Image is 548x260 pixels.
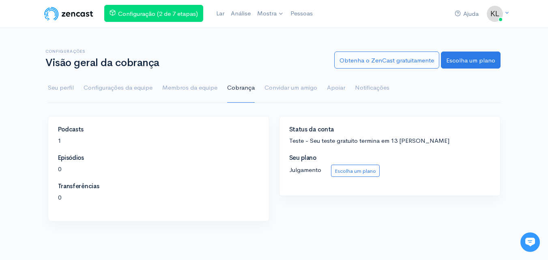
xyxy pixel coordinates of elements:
a: Análise [228,5,254,22]
a: Apoiar [327,73,345,103]
font: Visão geral da cobrança [45,56,159,69]
font: Status da conta [289,125,334,133]
a: Pessoas [287,5,316,22]
font: 1 [58,137,61,144]
font: Transferências [58,182,99,190]
font: 0 [58,165,61,173]
font: Análise [231,9,251,17]
font: Escolha um plano [335,167,376,174]
img: ... [487,6,503,22]
a: Cobrança [227,73,255,103]
font: Julgamento [289,166,321,174]
img: Logotipo do ZenCast [43,6,95,22]
a: Notificações [355,73,389,103]
a: Membros da equipe [162,73,217,103]
a: Ajuda [451,5,482,23]
a: Escolha um plano [441,52,501,69]
font: Teste - Seu teste gratuito termina em 13 [PERSON_NAME] [289,137,449,144]
iframe: gist-mensageiro-bolha-iframe [520,232,540,252]
a: Mostra [254,5,287,23]
font: Podcasts [58,125,84,133]
font: Cobrança [227,84,255,91]
a: Convidar um amigo [264,73,317,103]
font: Obtenha o ZenCast gratuitamente [340,56,434,64]
a: Escolha um plano [331,165,380,177]
a: Seu perfil [48,73,74,103]
button: Nova conversa [13,107,150,124]
a: Obtenha o ZenCast gratuitamente [334,52,439,69]
font: Mostra [257,9,277,17]
font: Seu perfil [48,84,74,91]
font: Notificações [355,84,389,91]
font: 0 [58,193,61,201]
font: Configurações da equipe [84,84,153,91]
font: Seu plano [289,154,316,161]
font: Nova conversa [56,112,94,119]
font: [PERSON_NAME] nos avisar se precisar de alguma coisa e ficaremos felizes em ajudar! 🙂 [12,54,146,105]
font: Escolha um plano [446,56,495,64]
font: Apoiar [327,84,345,91]
font: Episódios [58,154,84,161]
font: Encontre uma resposta rapidamente [11,141,110,147]
a: Configuração (2 de 7 etapas) [104,5,203,22]
font: Convidar um amigo [264,84,317,91]
a: Configurações da equipe [84,73,153,103]
a: Lar [213,5,228,22]
font: Configurações [45,49,85,54]
font: Ajuda [463,10,479,17]
font: Olá 👋 [12,40,47,52]
font: Pessoas [290,9,313,17]
font: Lar [216,9,224,17]
font: Membros da equipe [162,84,217,91]
font: Configuração (2 de 7 etapas) [118,10,198,17]
input: Pesquisar artigos [24,153,145,169]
